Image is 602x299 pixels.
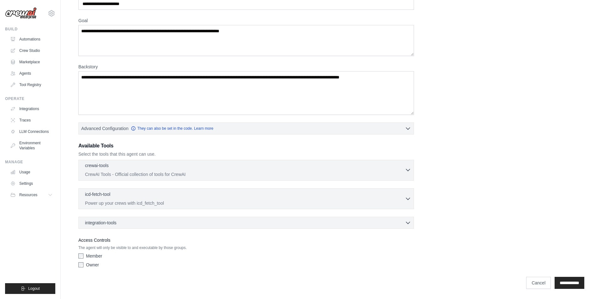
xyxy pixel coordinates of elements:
[78,17,414,24] label: Goal
[81,220,411,226] button: integration-tools
[86,253,102,259] label: Member
[5,283,55,294] button: Logout
[28,286,40,291] span: Logout
[81,125,128,132] span: Advanced Configuration
[8,80,55,90] a: Tool Registry
[78,142,414,150] h3: Available Tools
[8,115,55,125] a: Traces
[5,159,55,165] div: Manage
[8,34,55,44] a: Automations
[85,162,109,169] p: crewai-tools
[85,200,405,206] p: Power up your crews with icd_fetch_tool
[5,27,55,32] div: Build
[85,220,117,226] span: integration-tools
[8,104,55,114] a: Integrations
[81,162,411,178] button: crewai-tools CrewAI Tools - Official collection of tools for CrewAI
[526,277,551,289] a: Cancel
[8,167,55,177] a: Usage
[8,127,55,137] a: LLM Connections
[81,191,411,206] button: icd-fetch-tool Power up your crews with icd_fetch_tool
[8,190,55,200] button: Resources
[5,96,55,101] div: Operate
[8,68,55,78] a: Agents
[85,171,405,178] p: CrewAI Tools - Official collection of tools for CrewAI
[5,7,37,19] img: Logo
[19,192,37,197] span: Resources
[78,151,414,157] p: Select the tools that this agent can use.
[86,262,99,268] label: Owner
[8,57,55,67] a: Marketplace
[78,245,414,250] p: The agent will only be visible to and executable by those groups.
[8,46,55,56] a: Crew Studio
[78,64,414,70] label: Backstory
[79,123,414,134] button: Advanced Configuration They can also be set in the code. Learn more
[85,191,110,197] p: icd-fetch-tool
[8,138,55,153] a: Environment Variables
[78,236,414,244] label: Access Controls
[8,178,55,189] a: Settings
[131,126,213,131] a: They can also be set in the code. Learn more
